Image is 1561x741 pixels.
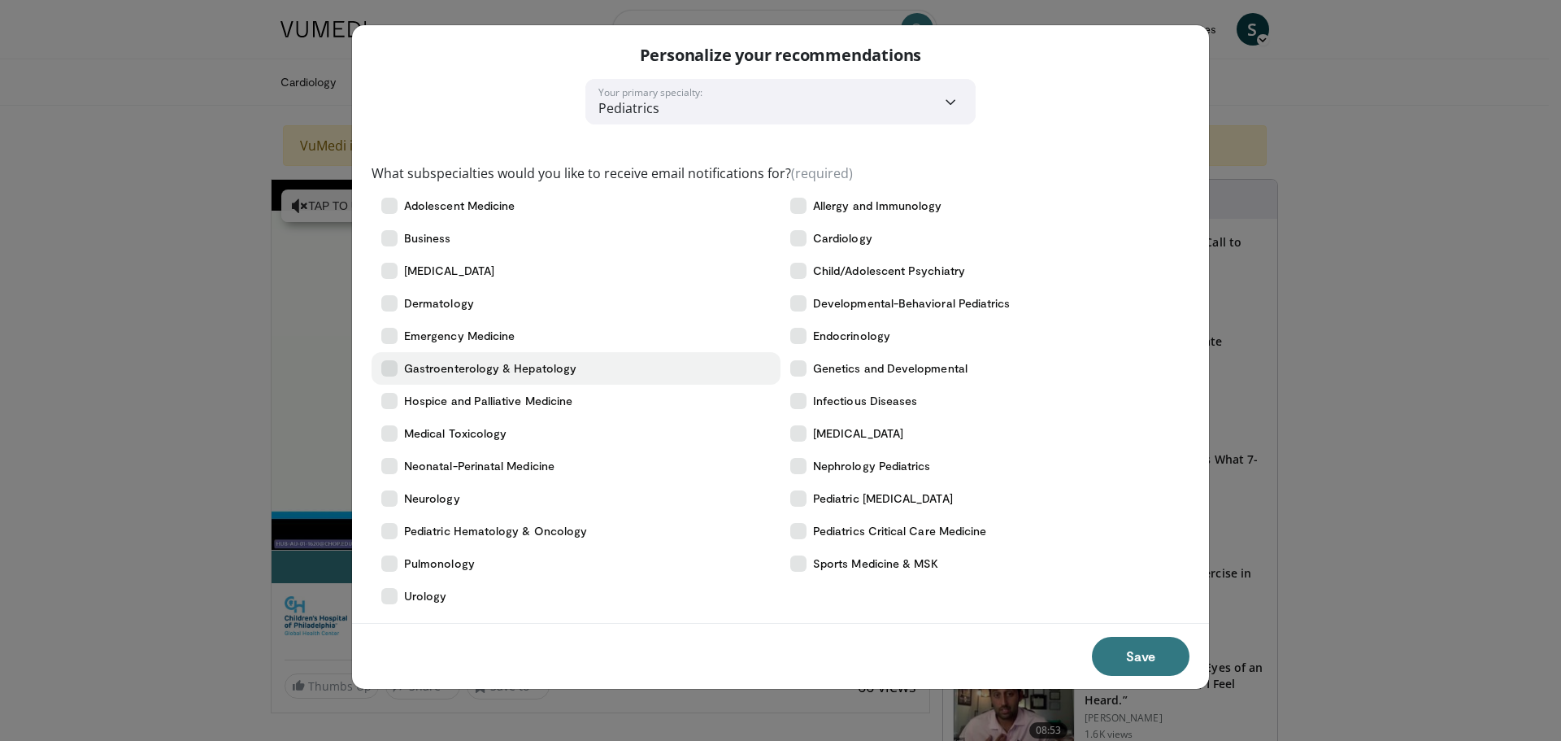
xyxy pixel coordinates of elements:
span: Neurology [404,490,460,507]
span: Pulmonology [404,556,475,572]
span: Nephrology Pediatrics [813,458,930,474]
span: Adolescent Medicine [404,198,515,214]
span: Urology [404,588,447,604]
span: Pediatric Hematology & Oncology [404,523,587,539]
span: Allergy and Immunology [813,198,942,214]
p: Personalize your recommendations [640,45,922,66]
span: Pediatrics Critical Care Medicine [813,523,986,539]
span: Cardiology [813,230,872,246]
span: [MEDICAL_DATA] [404,263,494,279]
span: Developmental-Behavioral Pediatrics [813,295,1010,312]
span: Genetics and Developmental [813,360,967,377]
span: (required) [791,164,853,182]
span: Dermatology [404,295,474,312]
span: Infectious Diseases [813,393,917,409]
label: What subspecialties would you like to receive email notifications for? [372,163,853,183]
span: Gastroenterology & Hepatology [404,360,576,377]
button: Save [1092,637,1189,676]
span: Child/Adolescent Psychiatry [813,263,965,279]
span: Endocrinology [813,328,890,344]
span: Pediatric [MEDICAL_DATA] [813,490,953,507]
span: Business [404,230,451,246]
span: [MEDICAL_DATA] [813,425,903,442]
span: Emergency Medicine [404,328,515,344]
span: Hospice and Palliative Medicine [404,393,572,409]
span: Neonatal-Perinatal Medicine [404,458,554,474]
span: Sports Medicine & MSK [813,556,938,572]
span: Medical Toxicology [404,425,507,442]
